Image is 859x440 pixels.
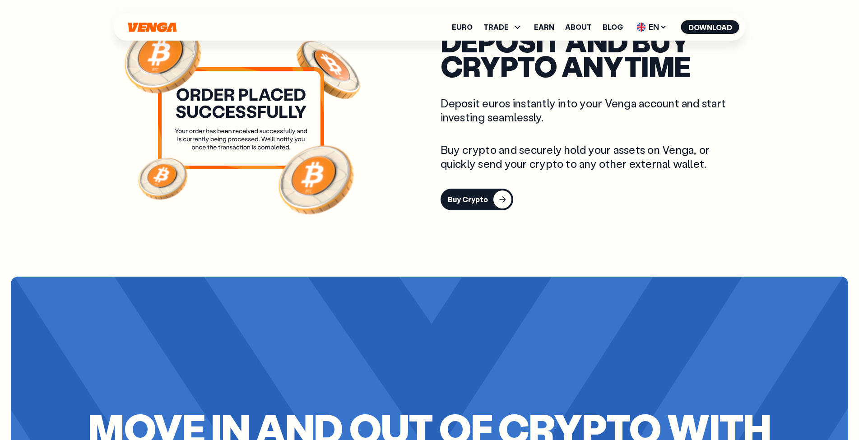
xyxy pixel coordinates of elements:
a: About [565,23,592,31]
a: Earn [534,23,554,31]
a: Blog [603,23,623,31]
span: TRADE [483,23,509,31]
img: flag-uk [637,23,646,32]
button: Buy Crypto [441,189,513,210]
p: Buy crypto and securely hold your assets on Venga, or quickly send your crypto to any other exter... [441,143,744,171]
span: EN [634,20,670,34]
div: Buy Crypto [448,195,488,204]
h2: deposit and buy crypto anytime [441,29,744,78]
span: TRADE [483,22,523,32]
svg: Home [127,22,178,32]
p: Deposit euros instantly into your Venga account and start investing seamlessly. [441,96,744,124]
a: Buy Crypto [441,189,744,210]
a: Euro [452,23,473,31]
button: Download [681,20,739,34]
